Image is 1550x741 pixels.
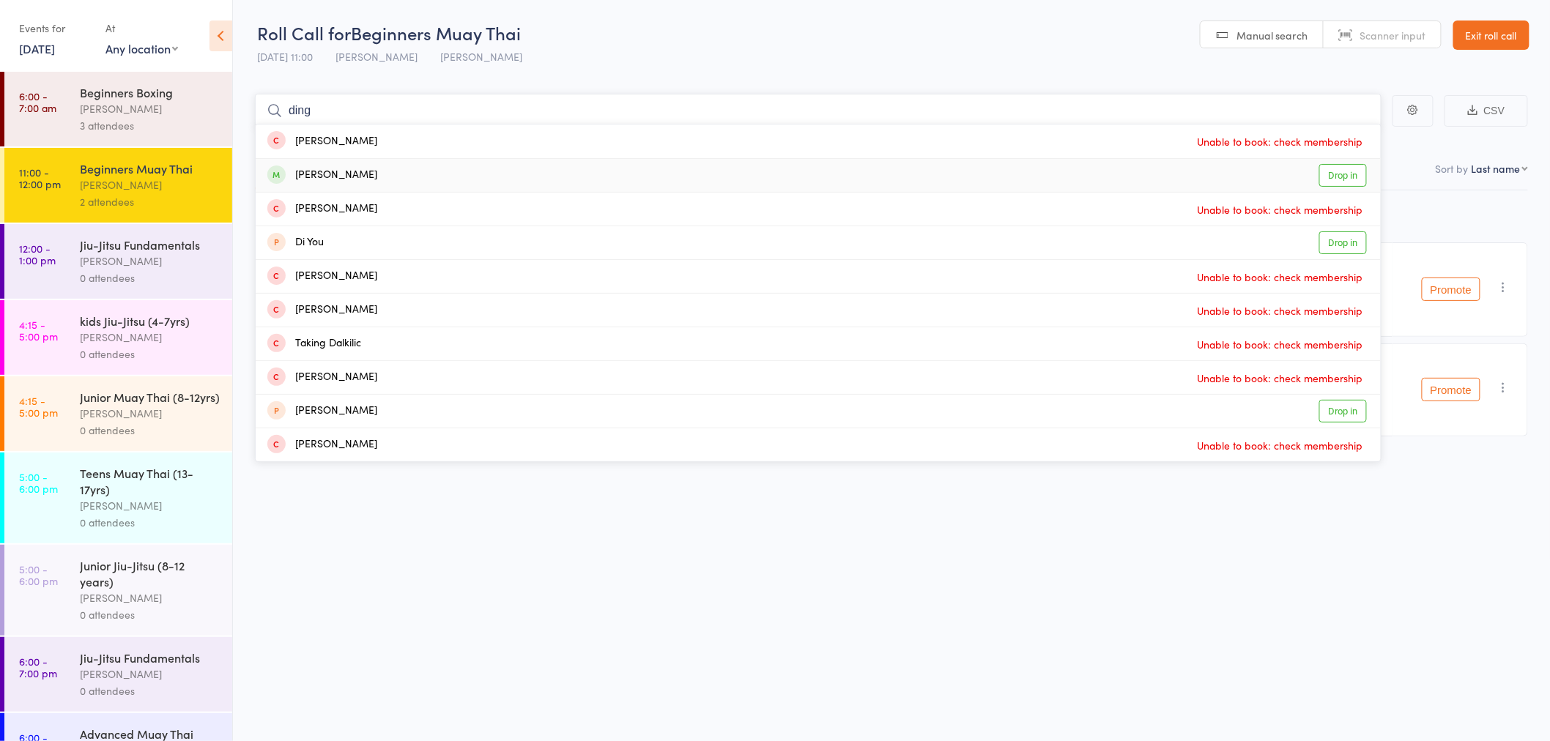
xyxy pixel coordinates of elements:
span: Unable to book: check membership [1194,367,1367,389]
label: Sort by [1436,161,1469,176]
div: Taking Dalkilic [267,335,361,352]
time: 4:15 - 5:00 pm [19,395,58,418]
span: Unable to book: check membership [1194,333,1367,355]
span: [PERSON_NAME] [335,49,418,64]
div: [PERSON_NAME] [267,268,377,285]
div: [PERSON_NAME] [80,100,220,117]
span: Roll Call for [257,21,351,45]
div: Beginners Muay Thai [80,160,220,176]
time: 11:00 - 12:00 pm [19,166,61,190]
a: 6:00 -7:00 pmJiu-Jitsu Fundamentals[PERSON_NAME]0 attendees [4,637,232,712]
div: [PERSON_NAME] [80,405,220,422]
div: [PERSON_NAME] [80,176,220,193]
div: 0 attendees [80,269,220,286]
div: 3 attendees [80,117,220,134]
div: [PERSON_NAME] [267,201,377,217]
a: 12:00 -1:00 pmJiu-Jitsu Fundamentals[PERSON_NAME]0 attendees [4,224,232,299]
div: Di You [267,234,324,251]
a: 6:00 -7:00 amBeginners Boxing[PERSON_NAME]3 attendees [4,72,232,146]
a: Drop in [1319,231,1367,254]
span: Unable to book: check membership [1194,198,1367,220]
a: 5:00 -6:00 pmTeens Muay Thai (13-17yrs)[PERSON_NAME]0 attendees [4,453,232,543]
a: 4:15 -5:00 pmkids Jiu-Jitsu (4-7yrs)[PERSON_NAME]0 attendees [4,300,232,375]
time: 4:15 - 5:00 pm [19,319,58,342]
button: Promote [1422,378,1480,401]
div: Junior Jiu-Jitsu (8-12 years) [80,557,220,589]
span: [PERSON_NAME] [440,49,522,64]
span: Scanner input [1360,28,1426,42]
a: 4:15 -5:00 pmJunior Muay Thai (8-12yrs)[PERSON_NAME]0 attendees [4,376,232,451]
a: 5:00 -6:00 pmJunior Jiu-Jitsu (8-12 years)[PERSON_NAME]0 attendees [4,545,232,636]
div: kids Jiu-Jitsu (4-7yrs) [80,313,220,329]
div: Jiu-Jitsu Fundamentals [80,237,220,253]
div: 0 attendees [80,606,220,623]
div: 0 attendees [80,422,220,439]
div: 2 attendees [80,193,220,210]
div: 0 attendees [80,682,220,699]
span: Unable to book: check membership [1194,266,1367,288]
span: Manual search [1237,28,1308,42]
time: 12:00 - 1:00 pm [19,242,56,266]
span: Unable to book: check membership [1194,299,1367,321]
div: [PERSON_NAME] [267,302,377,319]
div: [PERSON_NAME] [80,589,220,606]
span: [DATE] 11:00 [257,49,313,64]
div: Last name [1472,161,1521,176]
div: Events for [19,16,91,40]
div: Teens Muay Thai (13-17yrs) [80,465,220,497]
div: Any location [105,40,178,56]
input: Search by name [255,94,1382,127]
div: [PERSON_NAME] [80,253,220,269]
div: Junior Muay Thai (8-12yrs) [80,389,220,405]
div: [PERSON_NAME] [267,436,377,453]
span: Unable to book: check membership [1194,434,1367,456]
div: [PERSON_NAME] [80,497,220,514]
div: 0 attendees [80,514,220,531]
div: Jiu-Jitsu Fundamentals [80,649,220,666]
div: At [105,16,178,40]
div: [PERSON_NAME] [267,133,377,150]
div: [PERSON_NAME] [80,666,220,682]
time: 5:00 - 6:00 pm [19,471,58,494]
a: Drop in [1319,164,1367,187]
time: 6:00 - 7:00 pm [19,655,57,679]
button: CSV [1445,95,1528,127]
time: 5:00 - 6:00 pm [19,563,58,587]
span: Beginners Muay Thai [351,21,521,45]
div: [PERSON_NAME] [267,167,377,184]
span: Unable to book: check membership [1194,130,1367,152]
div: [PERSON_NAME] [80,329,220,346]
div: Beginners Boxing [80,84,220,100]
button: Promote [1422,278,1480,301]
div: [PERSON_NAME] [267,369,377,386]
a: 11:00 -12:00 pmBeginners Muay Thai[PERSON_NAME]2 attendees [4,148,232,223]
div: [PERSON_NAME] [267,403,377,420]
a: Drop in [1319,400,1367,422]
a: [DATE] [19,40,55,56]
time: 6:00 - 7:00 am [19,90,56,113]
a: Exit roll call [1453,21,1529,50]
div: 0 attendees [80,346,220,362]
